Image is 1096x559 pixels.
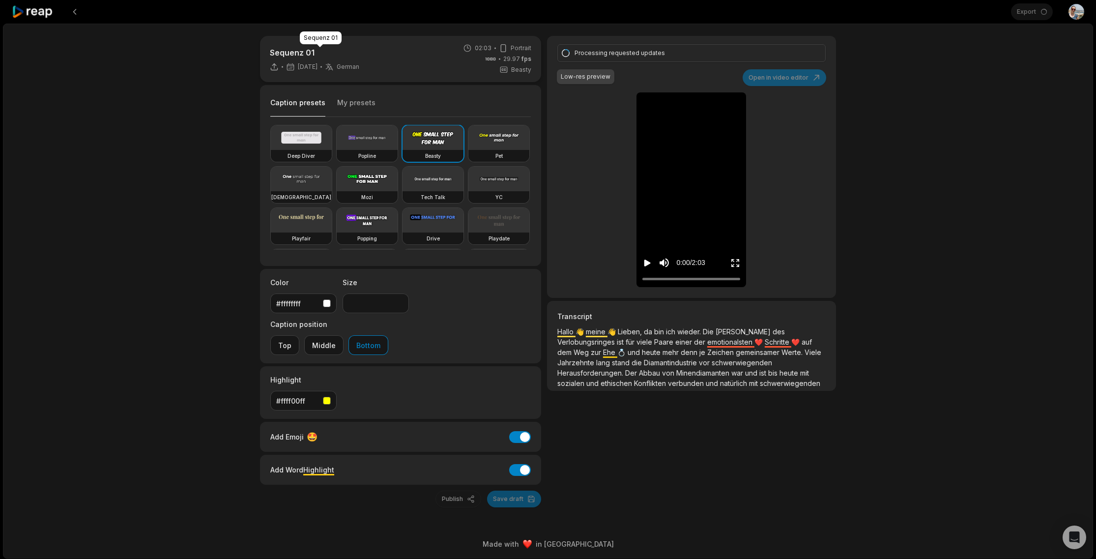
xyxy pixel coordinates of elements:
span: einer [675,338,694,346]
span: Ehe [603,348,617,356]
span: bis [768,369,779,377]
span: schwerwiegenden [712,358,772,367]
h3: Pet [495,152,503,160]
span: da [644,327,654,336]
span: ich [666,327,677,336]
span: und [706,379,720,387]
span: der [694,338,707,346]
button: Bottom [348,335,388,355]
span: wieder. [677,327,703,336]
h3: Popline [358,152,376,160]
span: denn [681,348,699,356]
span: Zeichen [707,348,736,356]
label: Color [270,277,337,288]
span: war [731,369,745,377]
span: [DATE] [298,63,317,71]
span: des [773,327,785,336]
span: je [699,348,707,356]
button: #ffffffff [270,294,337,313]
span: die [632,358,644,367]
h3: Playdate [489,235,510,242]
button: Enter Fullscreen [730,254,740,272]
div: Sequenz 01 [300,31,342,44]
span: Abbau [639,369,662,377]
h3: Transcript [557,311,826,322]
span: dem [557,348,574,356]
button: Top [270,335,299,355]
span: verbunden [668,379,706,387]
h3: Popping [357,235,377,242]
span: zur [591,348,603,356]
span: fps [521,55,531,62]
span: Beasty [511,65,531,74]
span: mehr [663,348,681,356]
h3: Mozi [361,193,373,201]
p: 👋 👋 ❤️ ❤️ 💍 🌱 🌱 🌍 👋 [557,326,826,388]
label: Highlight [270,375,337,385]
span: für [626,338,636,346]
button: My presets [337,98,375,117]
span: [PERSON_NAME] [716,327,773,336]
span: gemeinsamer [736,348,781,356]
span: Werte. [781,348,805,356]
span: sozialen [557,379,586,387]
span: stand [612,358,632,367]
span: 29.97 [503,55,531,63]
span: Verlobungsringes [557,338,617,346]
span: Diamantindustrie [644,358,699,367]
h3: Beasty [425,152,441,160]
span: von [662,369,676,377]
span: emotionalsten [707,338,754,346]
button: Middle [304,335,344,355]
img: heart emoji [523,540,532,549]
span: 🤩 [307,430,317,443]
span: mit [749,379,760,387]
span: und [628,348,642,356]
h3: Drive [427,235,440,242]
span: Add Emoji [270,432,304,442]
span: schwerwiegenden [760,379,820,387]
span: vor [699,358,712,367]
h3: Deep Diver [288,152,315,160]
span: Paare [654,338,675,346]
span: Die [703,327,716,336]
div: #ffff00ff [276,396,319,406]
span: Minendiamanten [676,369,731,377]
div: Low-res preview [561,72,610,81]
span: natürlich [720,379,749,387]
button: Play video [642,254,652,272]
div: Made with in [GEOGRAPHIC_DATA] [12,539,1084,549]
span: Konflikten [634,379,668,387]
span: Herausforderungen. [557,369,625,377]
label: Caption position [270,319,388,329]
span: ist [759,369,768,377]
div: Add Word [270,463,334,476]
span: ethischen [601,379,634,387]
span: lang [596,358,612,367]
label: Size [343,277,409,288]
span: Hallo [557,327,576,336]
span: und [745,369,759,377]
span: Weg [574,348,591,356]
div: Open Intercom Messenger [1063,526,1086,549]
span: bin [654,327,666,336]
h3: Tech Talk [421,193,445,201]
span: Lieben, [618,327,644,336]
p: Sequenz 01 [270,47,359,59]
span: Viele [805,348,821,356]
div: #ffffffff [276,298,319,309]
div: 0:00 / 2:03 [676,258,705,268]
span: heute [642,348,663,356]
h3: YC [495,193,503,201]
span: Portrait [511,44,531,53]
span: Der [625,369,639,377]
span: viele [636,338,654,346]
span: German [337,63,359,71]
h3: Playfair [292,235,311,242]
span: Schritte [765,338,791,346]
h3: [DEMOGRAPHIC_DATA] [271,193,331,201]
span: Jahrzehnte [557,358,596,367]
span: Highlight [303,466,334,474]
span: und [586,379,601,387]
span: meine [586,327,607,336]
